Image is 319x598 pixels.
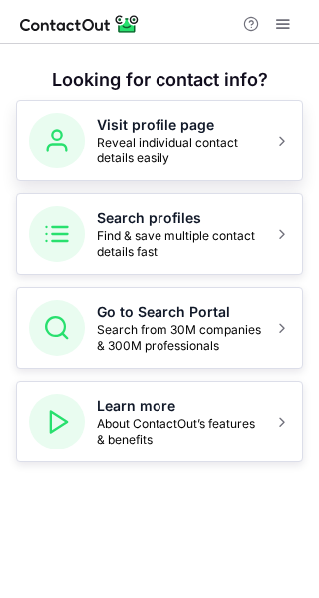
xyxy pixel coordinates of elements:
[29,113,85,168] img: Visit profile page
[16,287,303,369] button: Go to Search PortalSearch from 30M companies & 300M professionals
[97,322,262,354] span: Search from 30M companies & 300M professionals
[97,115,262,135] h5: Visit profile page
[20,12,140,36] img: ContactOut v5.3.10
[97,228,262,260] span: Find & save multiple contact details fast
[97,416,262,448] span: About ContactOut’s features & benefits
[29,394,85,449] img: Learn more
[29,206,85,262] img: Search profiles
[97,208,262,228] h5: Search profiles
[97,135,262,166] span: Reveal individual contact details easily
[97,396,262,416] h5: Learn more
[16,381,303,462] button: Learn moreAbout ContactOut’s features & benefits
[16,193,303,275] button: Search profilesFind & save multiple contact details fast
[97,302,262,322] h5: Go to Search Portal
[16,100,303,181] button: Visit profile pageReveal individual contact details easily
